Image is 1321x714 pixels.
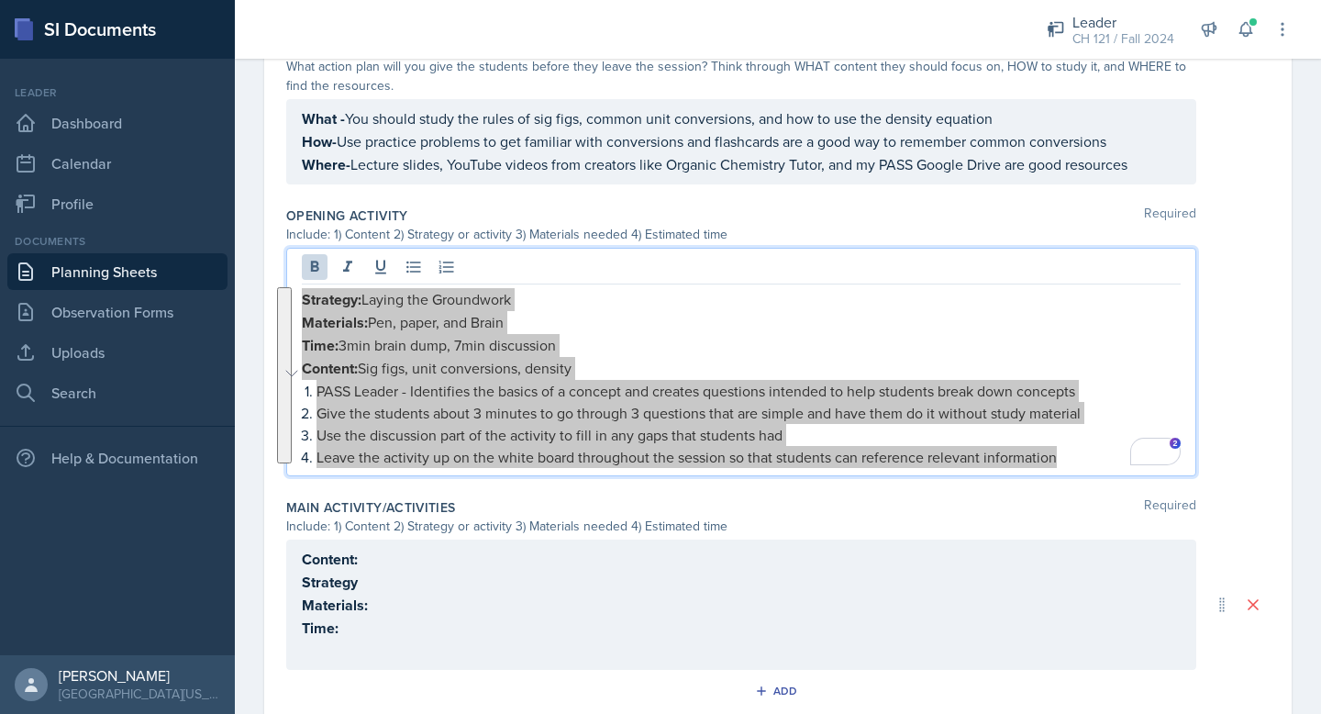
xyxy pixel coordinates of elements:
[7,440,228,476] div: Help & Documentation
[316,402,1181,424] p: Give the students about 3 minutes to go through 3 questions that are simple and have them do it w...
[286,206,408,225] label: Opening Activity
[59,666,220,685] div: [PERSON_NAME]
[302,618,339,639] strong: Time:
[759,684,798,698] div: Add
[302,335,339,356] strong: Time:
[286,498,455,517] label: Main Activity/Activities
[302,154,350,175] strong: Where-
[7,145,228,182] a: Calendar
[1144,498,1196,517] span: Required
[302,131,337,152] strong: How-
[7,294,228,330] a: Observation Forms
[7,374,228,411] a: Search
[7,185,228,222] a: Profile
[1072,11,1174,33] div: Leader
[302,334,1181,357] p: 3min brain dump, 7min discussion
[302,549,358,570] strong: Content:
[302,357,1181,380] p: Sig figs, unit conversions, density
[302,108,345,129] strong: What -
[7,334,228,371] a: Uploads
[302,572,358,593] strong: Strategy
[286,517,1196,536] div: Include: 1) Content 2) Strategy or activity 3) Materials needed 4) Estimated time
[7,233,228,250] div: Documents
[302,311,1181,334] p: Pen, paper, and Brain
[302,289,361,310] strong: Strategy:
[7,84,228,101] div: Leader
[1144,206,1196,225] span: Required
[302,312,368,333] strong: Materials:
[302,288,1181,468] div: To enrich screen reader interactions, please activate Accessibility in Grammarly extension settings
[7,253,228,290] a: Planning Sheets
[302,595,368,616] strong: Materials:
[749,677,808,705] button: Add
[286,57,1196,95] div: What action plan will you give the students before they leave the session? Think through WHAT con...
[59,685,220,703] div: [GEOGRAPHIC_DATA][US_STATE] in [GEOGRAPHIC_DATA]
[302,153,1181,176] p: Lecture slides, YouTube videos from creators like Organic Chemistry Tutor, and my PASS Google Dri...
[302,107,1181,130] p: You should study the rules of sig figs, common unit conversions, and how to use the density equation
[286,225,1196,244] div: Include: 1) Content 2) Strategy or activity 3) Materials needed 4) Estimated time
[7,105,228,141] a: Dashboard
[316,446,1181,468] p: Leave the activity up on the white board throughout the session so that students can reference re...
[302,130,1181,153] p: Use practice problems to get familiar with conversions and flashcards are a good way to remember ...
[316,380,1181,402] p: PASS Leader - Identifies the basics of a concept and creates questions intended to help students ...
[302,288,1181,311] p: Laying the Groundwork
[302,358,358,379] strong: Content:
[1072,29,1174,49] div: CH 121 / Fall 2024
[316,424,1181,446] p: Use the discussion part of the activity to fill in any gaps that students had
